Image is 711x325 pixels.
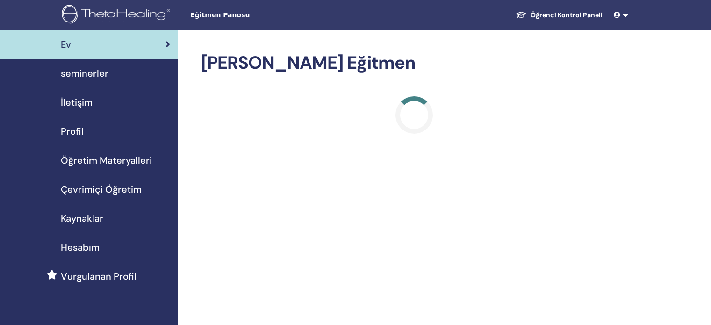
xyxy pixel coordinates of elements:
span: Kaynaklar [61,211,103,225]
span: seminerler [61,66,108,80]
span: Eğitmen Panosu [190,10,330,20]
span: Profil [61,124,84,138]
span: Ev [61,37,71,51]
a: Öğrenci Kontrol Paneli [508,7,610,24]
span: Vurgulanan Profil [61,269,136,283]
span: İletişim [61,95,93,109]
h2: [PERSON_NAME] Eğitmen [201,52,627,74]
span: Çevrimiçi Öğretim [61,182,142,196]
span: Hesabım [61,240,100,254]
img: logo.png [62,5,173,26]
span: Öğretim Materyalleri [61,153,152,167]
img: graduation-cap-white.svg [516,11,527,19]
